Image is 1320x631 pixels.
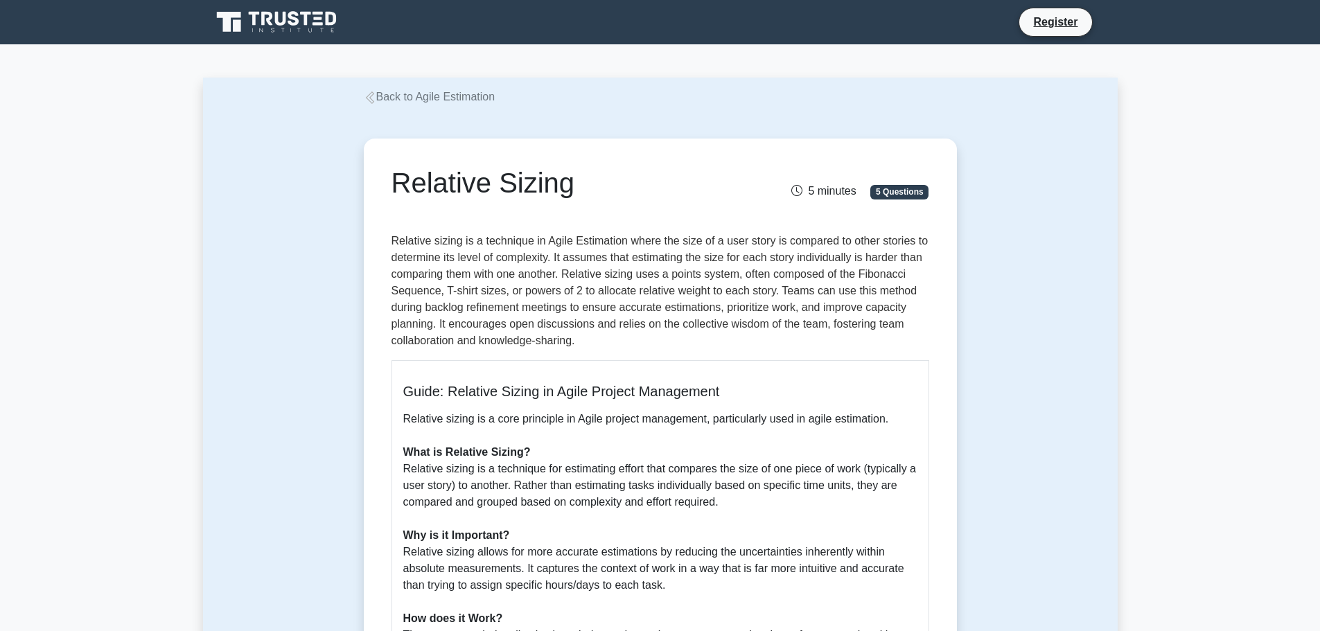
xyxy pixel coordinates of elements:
[403,383,917,400] h5: Guide: Relative Sizing in Agile Project Management
[791,185,856,197] span: 5 minutes
[403,612,503,624] b: How does it Work?
[403,529,510,541] b: Why is it Important?
[364,91,495,103] a: Back to Agile Estimation
[403,446,531,458] b: What is Relative Sizing?
[1025,13,1086,30] a: Register
[870,185,929,199] span: 5 Questions
[391,166,744,199] h1: Relative Sizing
[391,233,929,349] p: Relative sizing is a technique in Agile Estimation where the size of a user story is compared to ...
